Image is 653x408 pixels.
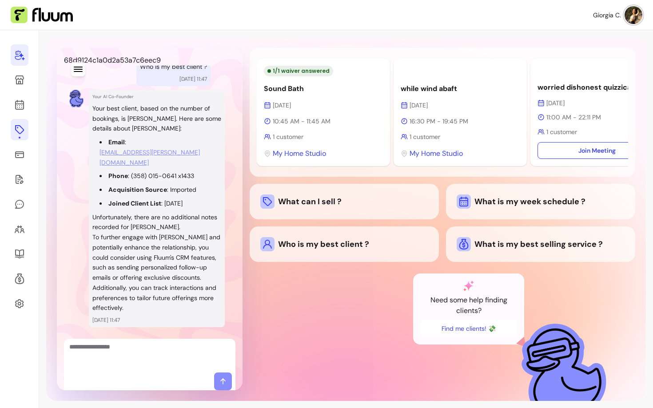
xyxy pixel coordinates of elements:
[64,55,235,383] div: 68d9124c1a0d2a53a7c6eec9
[420,295,517,316] p: Need some help finding clients?
[100,147,221,168] a: [EMAIL_ADDRESS][PERSON_NAME][DOMAIN_NAME]
[11,243,28,265] a: Resources
[11,119,28,140] a: Offerings
[11,69,28,91] a: My Page
[11,144,28,165] a: Sales
[92,212,221,233] p: Unfortunately, there are no additional notes recorded for [PERSON_NAME].
[401,83,520,94] p: while wind abaft
[108,138,125,146] strong: Email
[260,237,428,251] div: Who is my best client ?
[140,62,207,72] p: Who is my best client ?
[68,90,85,107] img: AI Co-Founder avatar
[11,268,28,289] a: Refer & Earn
[401,117,520,126] p: 16:30 PM - 19:45 PM
[401,132,520,141] p: 1 customer
[92,103,221,134] p: Your best client, based on the number of bookings, is [PERSON_NAME]. Here are some details about ...
[264,83,383,94] p: Sound Bath
[410,148,463,159] span: My Home Studio
[100,198,221,209] li: : [DATE]
[92,93,221,100] p: Your AI Co-Founder
[593,6,642,24] button: avatarGiorgia C.
[108,186,167,194] strong: Acquisition Source
[11,7,73,24] img: Fluum Logo
[264,117,383,126] p: 10:45 AM - 11:45 AM
[264,132,383,141] p: 1 customer
[108,172,128,180] strong: Phone
[69,342,230,369] textarea: Ask me anything...
[11,218,28,240] a: Clients
[92,317,221,324] p: [DATE] 11:47
[264,66,333,76] div: 1 / 1 waiver answered
[11,44,28,66] a: Home
[420,320,517,337] button: Find me clients! 💸
[264,101,383,110] p: [DATE]
[179,75,207,83] p: [DATE] 11:47
[273,148,326,159] span: My Home Studio
[92,232,221,313] p: To further engage with [PERSON_NAME] and potentially enhance the relationship, you could consider...
[100,137,221,167] li: :
[11,194,28,215] a: My Messages
[11,169,28,190] a: Waivers
[593,11,621,20] span: Giorgia C.
[463,281,474,291] img: AI Co-Founder gradient star
[457,194,625,209] div: What is my week schedule ?
[11,293,28,314] a: Settings
[401,101,520,110] p: [DATE]
[457,237,625,251] div: What is my best selling service ?
[100,171,221,181] li: : (358) 015-0641 x1433
[11,94,28,115] a: Calendar
[625,6,642,24] img: avatar
[260,194,428,209] div: What can I sell ?
[100,185,221,195] li: : Imported
[108,199,161,207] strong: Joined Client List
